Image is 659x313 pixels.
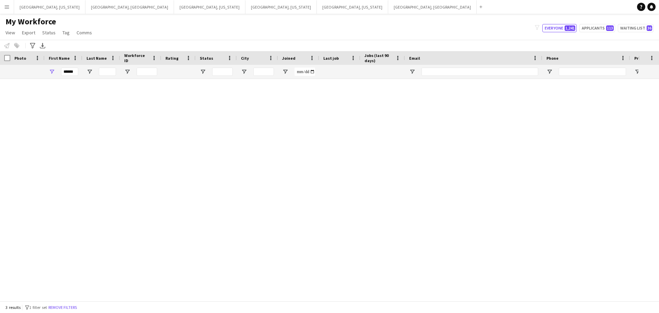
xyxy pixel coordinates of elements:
[5,16,56,27] span: My Workforce
[421,68,538,76] input: Email Filter Input
[634,69,640,75] button: Open Filter Menu
[200,56,213,61] span: Status
[294,68,315,76] input: Joined Filter Input
[14,56,26,61] span: Photo
[99,68,116,76] input: Last Name Filter Input
[241,69,247,75] button: Open Filter Menu
[245,0,317,14] button: [GEOGRAPHIC_DATA], [US_STATE]
[282,69,288,75] button: Open Filter Menu
[86,56,107,61] span: Last Name
[174,0,245,14] button: [GEOGRAPHIC_DATA], [US_STATE]
[74,28,95,37] a: Comms
[579,24,615,32] button: Applicants113
[49,56,70,61] span: First Name
[137,68,157,76] input: Workforce ID Filter Input
[409,69,415,75] button: Open Filter Menu
[546,69,553,75] button: Open Filter Menu
[409,56,420,61] span: Email
[559,68,626,76] input: Phone Filter Input
[47,304,78,311] button: Remove filters
[42,30,56,36] span: Status
[241,56,249,61] span: City
[86,69,93,75] button: Open Filter Menu
[39,28,58,37] a: Status
[282,56,296,61] span: Joined
[124,69,130,75] button: Open Filter Menu
[22,30,35,36] span: Export
[606,25,614,31] span: 113
[212,68,233,76] input: Status Filter Input
[29,305,47,310] span: 1 filter set
[546,56,558,61] span: Phone
[60,28,72,37] a: Tag
[365,53,393,63] span: Jobs (last 90 days)
[124,53,149,63] span: Workforce ID
[647,25,652,31] span: 36
[38,42,47,50] app-action-btn: Export XLSX
[565,25,575,31] span: 1,241
[634,56,648,61] span: Profile
[542,24,577,32] button: Everyone1,241
[388,0,477,14] button: [GEOGRAPHIC_DATA], [GEOGRAPHIC_DATA]
[77,30,92,36] span: Comms
[317,0,388,14] button: [GEOGRAPHIC_DATA], [US_STATE]
[253,68,274,76] input: City Filter Input
[28,42,37,50] app-action-btn: Advanced filters
[14,0,85,14] button: [GEOGRAPHIC_DATA], [US_STATE]
[62,30,70,36] span: Tag
[19,28,38,37] a: Export
[323,56,339,61] span: Last job
[200,69,206,75] button: Open Filter Menu
[61,68,78,76] input: First Name Filter Input
[618,24,654,32] button: Waiting list36
[165,56,178,61] span: Rating
[3,28,18,37] a: View
[5,30,15,36] span: View
[85,0,174,14] button: [GEOGRAPHIC_DATA], [GEOGRAPHIC_DATA]
[49,69,55,75] button: Open Filter Menu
